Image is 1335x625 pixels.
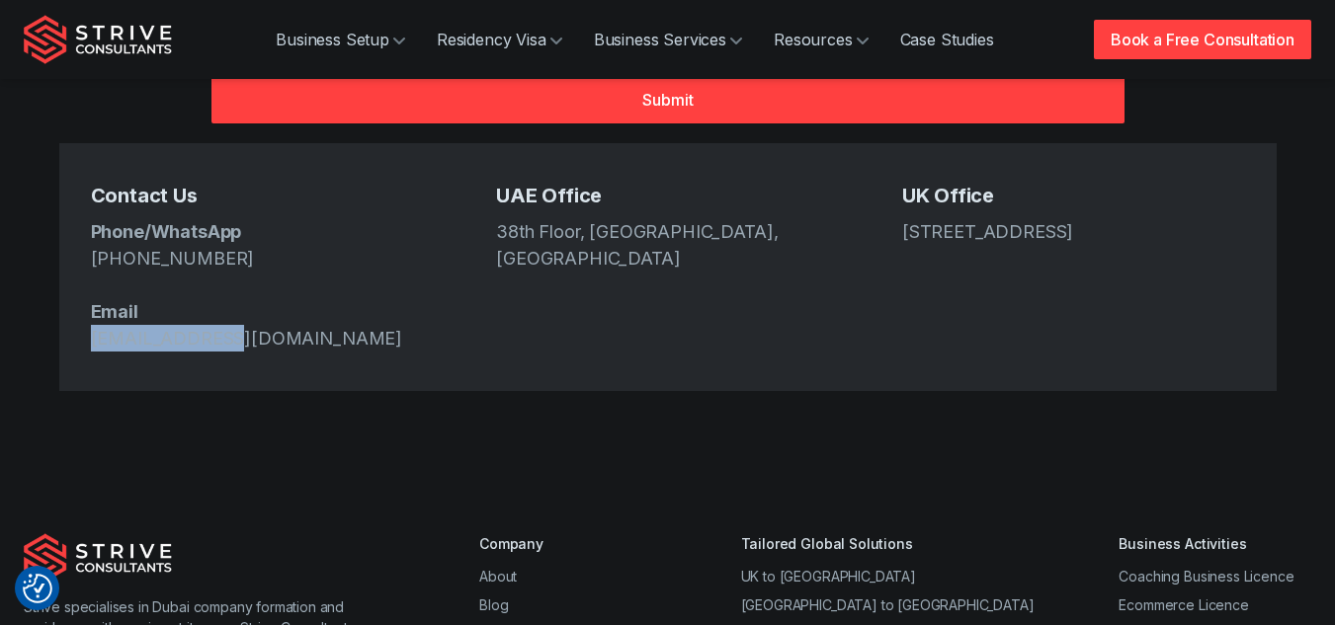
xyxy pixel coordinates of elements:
[902,183,1245,210] h5: UK Office
[23,574,52,603] button: Consent Preferences
[496,183,839,210] h5: UAE Office
[1094,20,1311,59] a: Book a Free Consultation
[479,596,508,613] a: Blog
[884,20,1010,59] a: Case Studies
[479,533,656,554] div: Company
[421,20,578,59] a: Residency Visa
[741,568,916,585] a: UK to [GEOGRAPHIC_DATA]
[741,596,1035,613] a: [GEOGRAPHIC_DATA] to [GEOGRAPHIC_DATA]
[1119,596,1248,613] a: Ecommerce Licence
[211,76,1125,123] button: Submit
[902,218,1245,245] address: [STREET_ADDRESS]
[741,533,1035,554] div: Tailored Global Solutions
[91,248,255,269] a: [PHONE_NUMBER]
[23,574,52,603] img: Revisit consent button
[578,20,758,59] a: Business Services
[91,221,242,242] strong: Phone/WhatsApp
[496,218,839,272] address: 38th Floor, [GEOGRAPHIC_DATA], [GEOGRAPHIC_DATA]
[24,15,172,64] img: Strive Consultants
[1119,568,1293,585] a: Coaching Business Licence
[91,328,403,349] a: [EMAIL_ADDRESS][DOMAIN_NAME]
[91,183,434,210] h5: Contact Us
[1119,533,1311,554] div: Business Activities
[479,568,517,585] a: About
[260,20,421,59] a: Business Setup
[24,533,172,583] img: Strive Consultants
[91,301,138,322] strong: Email
[758,20,884,59] a: Resources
